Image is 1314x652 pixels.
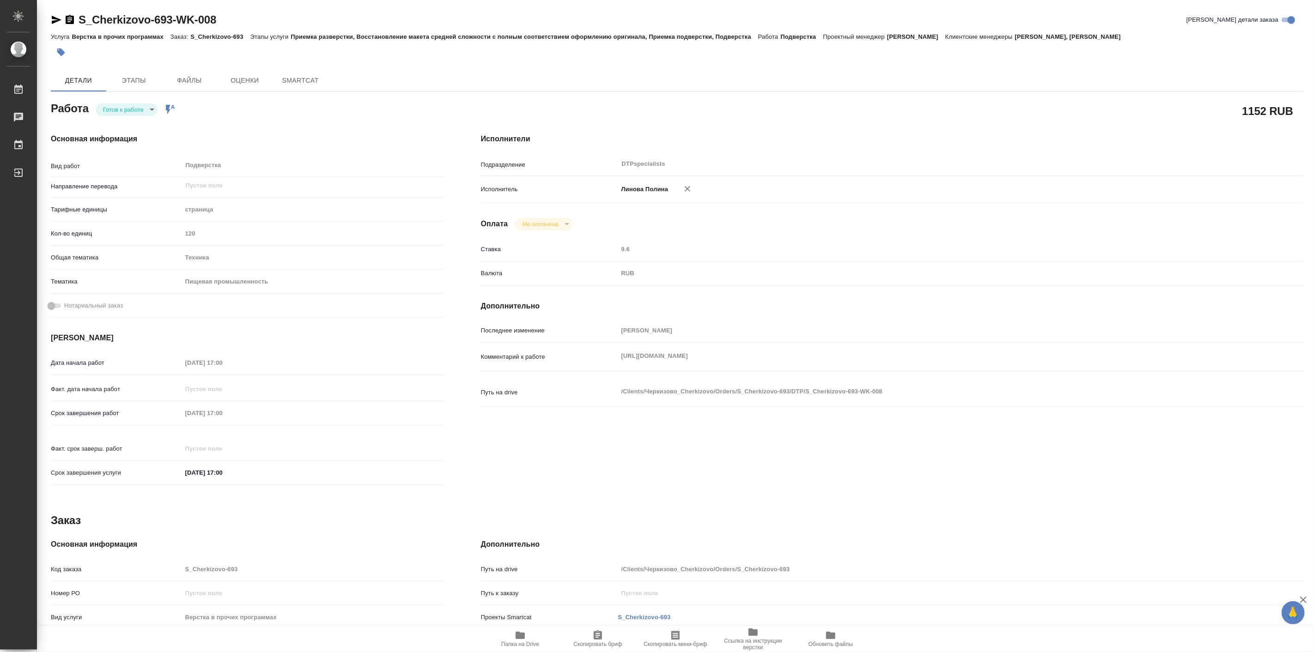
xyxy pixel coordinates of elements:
[677,179,698,199] button: Удалить исполнителя
[278,75,322,86] span: SmartCat
[481,269,618,278] p: Валюта
[573,641,622,647] span: Скопировать бриф
[515,218,572,230] div: Готов к работе
[51,229,182,238] p: Кол-во единиц
[100,106,146,114] button: Готов к работе
[51,539,444,550] h4: Основная информация
[51,253,182,262] p: Общая тематика
[51,468,182,477] p: Срок завершения услуги
[481,245,618,254] p: Ставка
[887,33,945,40] p: [PERSON_NAME]
[51,277,182,286] p: Тематика
[481,185,618,194] p: Исполнитель
[96,103,158,116] div: Готов к работе
[182,442,263,455] input: Пустое поле
[758,33,781,40] p: Работа
[182,356,263,369] input: Пустое поле
[481,613,618,622] p: Проекты Smartcat
[618,324,1235,337] input: Пустое поле
[51,133,444,145] h4: Основная информация
[291,33,758,40] p: Приемка разверстки, Восстановление макета средней сложности с полным соответствием оформлению ори...
[481,539,1304,550] h4: Дополнительно
[51,358,182,368] p: Дата начала работ
[182,466,263,479] input: ✎ Введи что-нибудь
[182,250,444,266] div: Техника
[51,513,81,528] h2: Заказ
[51,589,182,598] p: Номер РО
[618,384,1235,399] textarea: /Clients/Черкизово_Cherkizovо/Orders/S_Cherkizovo-693/DTP/S_Cherkizovo-693-WK-008
[618,586,1235,600] input: Пустое поле
[64,301,123,310] span: Нотариальный заказ
[72,33,170,40] p: Верстка в прочих программах
[520,220,561,228] button: Не оплачена
[823,33,887,40] p: Проектный менеджер
[501,641,539,647] span: Папка на Drive
[51,162,182,171] p: Вид работ
[481,352,618,362] p: Комментарий к работе
[809,641,853,647] span: Обновить файлы
[481,133,1304,145] h4: Исполнители
[250,33,291,40] p: Этапы услуги
[182,274,444,290] div: Пищевая промышленность
[1186,15,1278,24] span: [PERSON_NAME] детали заказа
[637,626,714,652] button: Скопировать мини-бриф
[720,638,786,651] span: Ссылка на инструкции верстки
[51,99,89,116] h2: Работа
[792,626,870,652] button: Обновить файлы
[51,385,182,394] p: Факт. дата начала работ
[481,388,618,397] p: Путь на drive
[481,326,618,335] p: Последнее изменение
[170,33,190,40] p: Заказ:
[1282,601,1305,624] button: 🙏
[559,626,637,652] button: Скопировать бриф
[1015,33,1128,40] p: [PERSON_NAME], [PERSON_NAME]
[79,13,216,26] a: S_Cherkizovo-693-WK-008
[51,444,182,453] p: Факт. срок заверш. работ
[182,382,263,396] input: Пустое поле
[618,348,1235,364] textarea: [URL][DOMAIN_NAME]
[51,205,182,214] p: Тарифные единицы
[481,626,559,652] button: Папка на Drive
[185,180,422,191] input: Пустое поле
[51,332,444,344] h4: [PERSON_NAME]
[182,406,263,420] input: Пустое поле
[1285,603,1301,622] span: 🙏
[618,185,669,194] p: Линова Полина
[182,562,444,576] input: Пустое поле
[51,14,62,25] button: Скопировать ссылку для ЯМессенджера
[644,641,707,647] span: Скопировать мини-бриф
[481,301,1304,312] h4: Дополнительно
[481,218,508,229] h4: Оплата
[481,589,618,598] p: Путь к заказу
[51,33,72,40] p: Услуга
[190,33,250,40] p: S_Cherkizovo-693
[481,160,618,169] p: Подразделение
[182,202,444,217] div: страница
[182,610,444,624] input: Пустое поле
[223,75,267,86] span: Оценки
[481,565,618,574] p: Путь на drive
[780,33,823,40] p: Подверстка
[182,586,444,600] input: Пустое поле
[112,75,156,86] span: Этапы
[1242,103,1293,119] h2: 1152 RUB
[618,614,671,621] a: S_Cherkizovo-693
[167,75,212,86] span: Файлы
[56,75,101,86] span: Детали
[945,33,1015,40] p: Клиентские менеджеры
[618,242,1235,256] input: Пустое поле
[618,562,1235,576] input: Пустое поле
[51,613,182,622] p: Вид услуги
[182,227,444,240] input: Пустое поле
[51,182,182,191] p: Направление перевода
[51,409,182,418] p: Срок завершения работ
[64,14,75,25] button: Скопировать ссылку
[51,42,71,62] button: Добавить тэг
[618,266,1235,281] div: RUB
[714,626,792,652] button: Ссылка на инструкции верстки
[51,565,182,574] p: Код заказа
